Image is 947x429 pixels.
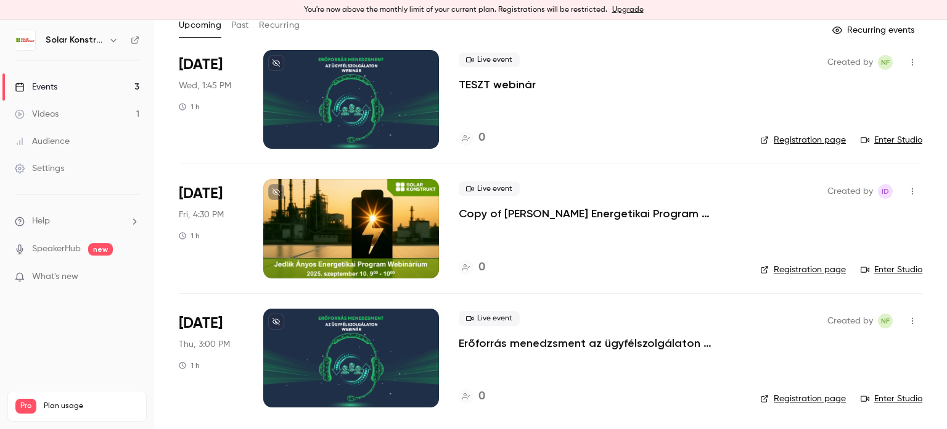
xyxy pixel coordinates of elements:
[478,259,485,276] h4: 0
[827,55,873,70] span: Created by
[179,55,223,75] span: [DATE]
[15,30,35,50] img: Solar Konstrukt Kft.
[861,264,922,276] a: Enter Studio
[827,20,922,40] button: Recurring events
[15,81,57,93] div: Events
[760,134,846,146] a: Registration page
[179,102,200,112] div: 1 h
[878,314,893,328] span: Nóra Faragó
[231,15,249,35] button: Past
[179,209,224,221] span: Fri, 4:30 PM
[179,314,223,333] span: [DATE]
[881,314,890,328] span: NF
[459,206,740,221] a: Copy of [PERSON_NAME] Energetikai Program Webinárium
[179,309,244,407] div: Oct 16 Thu, 3:00 PM (Europe/Budapest)
[760,264,846,276] a: Registration page
[878,55,893,70] span: Nóra Faragó
[88,243,113,256] span: new
[612,5,644,15] a: Upgrade
[459,52,520,67] span: Live event
[179,231,200,241] div: 1 h
[125,272,139,283] iframe: Noticeable Trigger
[459,77,536,92] a: TESZT webinár
[32,215,50,228] span: Help
[760,393,846,405] a: Registration page
[15,162,64,175] div: Settings
[827,314,873,328] span: Created by
[179,179,244,278] div: Sep 19 Fri, 4:30 PM (Europe/Budapest)
[478,388,485,405] h4: 0
[179,80,231,92] span: Wed, 1:45 PM
[459,181,520,196] span: Live event
[32,243,81,256] a: SpeakerHub
[44,401,139,411] span: Plan usage
[179,338,230,351] span: Thu, 3:00 PM
[459,259,485,276] a: 0
[861,134,922,146] a: Enter Studio
[179,184,223,204] span: [DATE]
[32,270,78,283] span: What's new
[459,336,740,351] a: Erőforrás menedzsment az ügyfélszolgálaton webinár
[459,130,485,146] a: 0
[478,130,485,146] h4: 0
[459,311,520,326] span: Live event
[179,50,244,149] div: Sep 17 Wed, 1:45 PM (Europe/Budapest)
[259,15,300,35] button: Recurring
[46,34,104,46] h6: Solar Konstrukt Kft.
[861,393,922,405] a: Enter Studio
[878,184,893,199] span: Istvan Dobo
[459,388,485,405] a: 0
[15,108,59,120] div: Videos
[881,55,890,70] span: NF
[15,399,36,414] span: Pro
[179,360,200,370] div: 1 h
[15,135,70,148] div: Audience
[15,215,139,228] li: help-dropdown-opener
[827,184,873,199] span: Created by
[882,184,889,199] span: ID
[179,15,221,35] button: Upcoming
